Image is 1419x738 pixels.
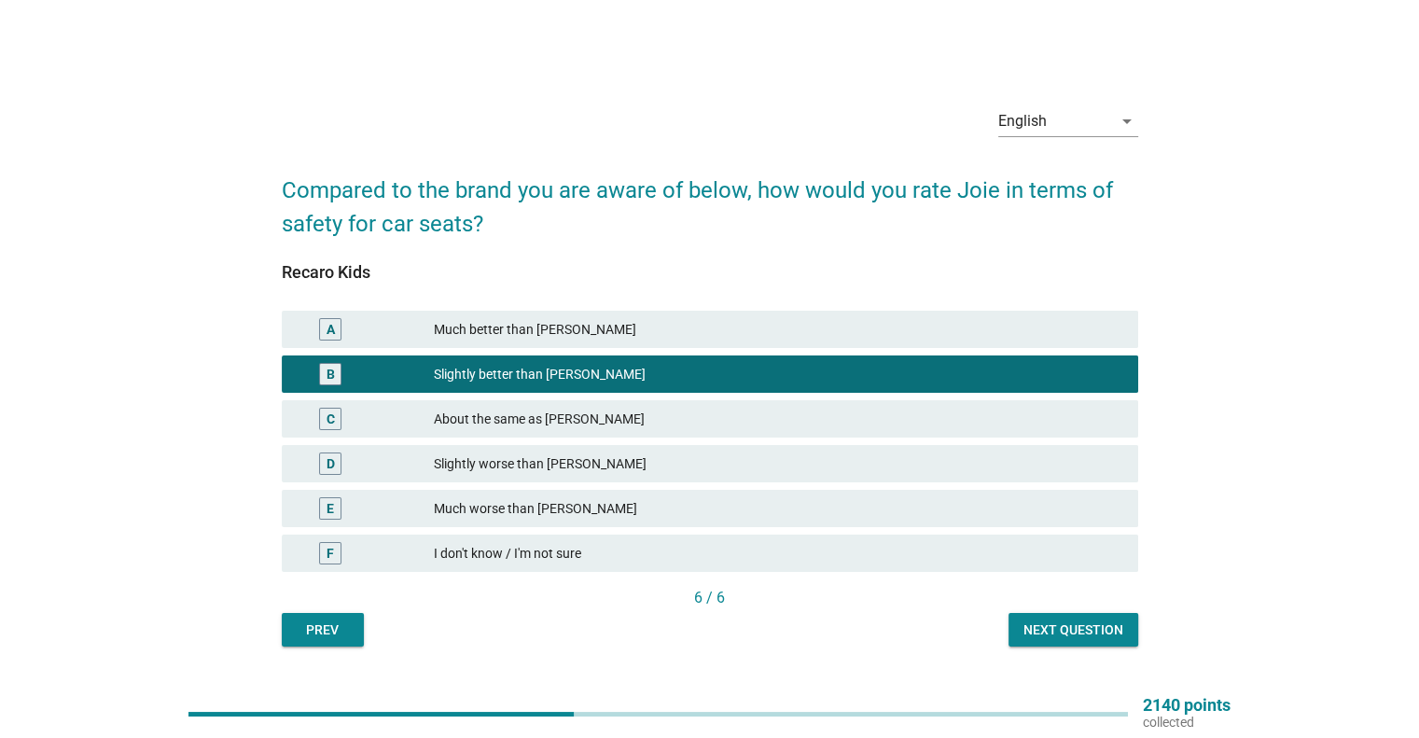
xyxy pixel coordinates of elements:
[282,587,1138,609] div: 6 / 6
[434,408,1122,430] div: About the same as [PERSON_NAME]
[1009,613,1138,647] button: Next question
[1116,110,1138,132] i: arrow_drop_down
[1143,697,1231,714] p: 2140 points
[434,497,1122,520] div: Much worse than [PERSON_NAME]
[297,620,349,640] div: Prev
[434,363,1122,385] div: Slightly better than [PERSON_NAME]
[327,454,335,474] div: D
[1023,620,1123,640] div: Next question
[434,453,1122,475] div: Slightly worse than [PERSON_NAME]
[434,542,1122,564] div: I don't know / I'm not sure
[282,613,364,647] button: Prev
[282,259,1138,285] div: Recaro Kids
[327,499,334,519] div: E
[327,365,335,384] div: B
[1143,714,1231,731] p: collected
[998,113,1047,130] div: English
[327,544,334,564] div: F
[282,155,1138,241] h2: Compared to the brand you are aware of below, how would you rate Joie in terms of safety for car ...
[327,320,335,340] div: A
[434,318,1122,341] div: Much better than [PERSON_NAME]
[327,410,335,429] div: C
